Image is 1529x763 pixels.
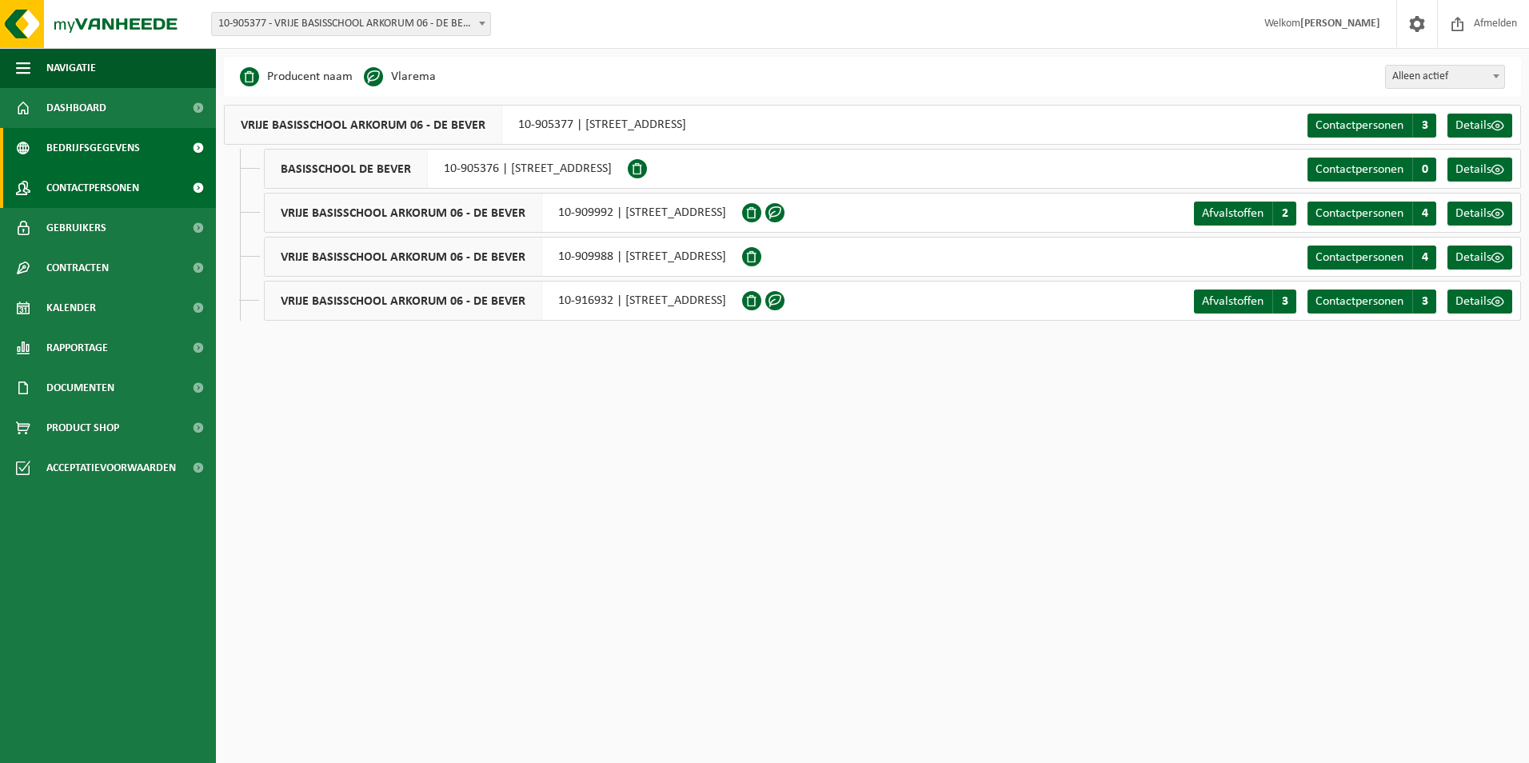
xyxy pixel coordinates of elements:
[46,88,106,128] span: Dashboard
[1272,202,1296,226] span: 2
[46,328,108,368] span: Rapportage
[1315,119,1403,132] span: Contactpersonen
[1455,163,1491,176] span: Details
[1202,295,1264,308] span: Afvalstoffen
[1447,202,1512,226] a: Details
[225,106,502,144] span: VRIJE BASISSCHOOL ARKORUM 06 - DE BEVER
[240,65,353,89] li: Producent naam
[1385,65,1505,89] span: Alleen actief
[1447,114,1512,138] a: Details
[1447,290,1512,314] a: Details
[1315,163,1403,176] span: Contactpersonen
[264,193,742,233] div: 10-909992 | [STREET_ADDRESS]
[265,282,542,320] span: VRIJE BASISSCHOOL ARKORUM 06 - DE BEVER
[1455,119,1491,132] span: Details
[1194,202,1296,226] a: Afvalstoffen 2
[1272,290,1296,314] span: 3
[224,105,702,145] div: 10-905377 | [STREET_ADDRESS]
[1455,251,1491,264] span: Details
[1412,202,1436,226] span: 4
[364,65,436,89] li: Vlarema
[46,248,109,288] span: Contracten
[46,128,140,168] span: Bedrijfsgegevens
[1447,158,1512,182] a: Details
[46,368,114,408] span: Documenten
[1447,246,1512,270] a: Details
[265,194,542,232] span: VRIJE BASISSCHOOL ARKORUM 06 - DE BEVER
[46,168,139,208] span: Contactpersonen
[1315,295,1403,308] span: Contactpersonen
[46,48,96,88] span: Navigatie
[264,281,742,321] div: 10-916932 | [STREET_ADDRESS]
[1307,246,1436,270] a: Contactpersonen 4
[46,408,119,448] span: Product Shop
[264,237,742,277] div: 10-909988 | [STREET_ADDRESS]
[211,12,491,36] span: 10-905377 - VRIJE BASISSCHOOL ARKORUM 06 - DE BEVER - BEVEREN
[265,150,428,188] span: BASISSCHOOL DE BEVER
[1307,202,1436,226] a: Contactpersonen 4
[1307,114,1436,138] a: Contactpersonen 3
[264,149,628,189] div: 10-905376 | [STREET_ADDRESS]
[1455,295,1491,308] span: Details
[1455,207,1491,220] span: Details
[1412,114,1436,138] span: 3
[1315,251,1403,264] span: Contactpersonen
[1307,158,1436,182] a: Contactpersonen 0
[1386,66,1504,88] span: Alleen actief
[265,238,542,276] span: VRIJE BASISSCHOOL ARKORUM 06 - DE BEVER
[1194,290,1296,314] a: Afvalstoffen 3
[1412,158,1436,182] span: 0
[1412,246,1436,270] span: 4
[46,288,96,328] span: Kalender
[1315,207,1403,220] span: Contactpersonen
[46,208,106,248] span: Gebruikers
[212,13,490,35] span: 10-905377 - VRIJE BASISSCHOOL ARKORUM 06 - DE BEVER - BEVEREN
[1307,290,1436,314] a: Contactpersonen 3
[1412,290,1436,314] span: 3
[46,448,176,488] span: Acceptatievoorwaarden
[1202,207,1264,220] span: Afvalstoffen
[1300,18,1380,30] strong: [PERSON_NAME]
